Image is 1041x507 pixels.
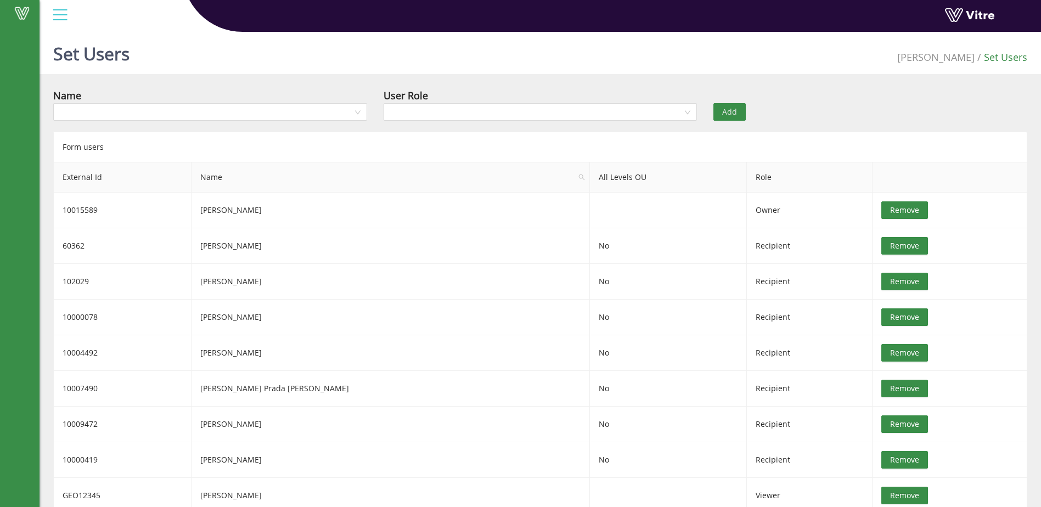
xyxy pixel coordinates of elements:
span: Recipient [756,383,790,393]
td: [PERSON_NAME] [192,335,590,371]
button: Remove [881,380,928,397]
span: Remove [890,311,919,323]
span: 379 [897,50,975,64]
button: Remove [881,273,928,290]
span: Recipient [756,419,790,429]
button: Remove [881,344,928,362]
span: Recipient [756,454,790,465]
span: Recipient [756,276,790,286]
span: 10004492 [63,347,98,358]
span: Name [192,162,589,192]
h1: Set Users [53,27,130,74]
div: Form users [53,132,1027,162]
div: User Role [384,88,428,103]
span: Remove [890,418,919,430]
span: Remove [890,382,919,395]
td: [PERSON_NAME] Prada [PERSON_NAME] [192,371,590,407]
button: Remove [881,415,928,433]
td: [PERSON_NAME] [192,442,590,478]
td: No [590,371,747,407]
th: All Levels OU [590,162,747,193]
span: Recipient [756,312,790,322]
td: [PERSON_NAME] [192,228,590,264]
th: Role [747,162,873,193]
td: [PERSON_NAME] [192,193,590,228]
div: Name [53,88,81,103]
span: Remove [890,240,919,252]
span: GEO12345 [63,490,100,500]
li: Set Users [975,49,1027,65]
button: Remove [881,237,928,255]
button: Remove [881,487,928,504]
span: Recipient [756,240,790,251]
span: search [578,174,585,181]
td: No [590,407,747,442]
td: No [590,228,747,264]
button: Add [713,103,746,121]
span: search [574,162,589,192]
button: Remove [881,308,928,326]
td: [PERSON_NAME] [192,300,590,335]
span: Recipient [756,347,790,358]
td: [PERSON_NAME] [192,264,590,300]
span: Owner [756,205,780,215]
span: Remove [890,347,919,359]
span: 60362 [63,240,85,251]
th: External Id [54,162,192,193]
td: No [590,442,747,478]
span: Remove [890,275,919,288]
span: 10007490 [63,383,98,393]
td: No [590,264,747,300]
button: Remove [881,451,928,469]
td: No [590,300,747,335]
span: 10000419 [63,454,98,465]
button: Remove [881,201,928,219]
span: 10000078 [63,312,98,322]
span: 10015589 [63,205,98,215]
span: Remove [890,454,919,466]
span: 102029 [63,276,89,286]
span: 10009472 [63,419,98,429]
span: Viewer [756,490,780,500]
span: Remove [890,489,919,502]
span: Remove [890,204,919,216]
td: [PERSON_NAME] [192,407,590,442]
td: No [590,335,747,371]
